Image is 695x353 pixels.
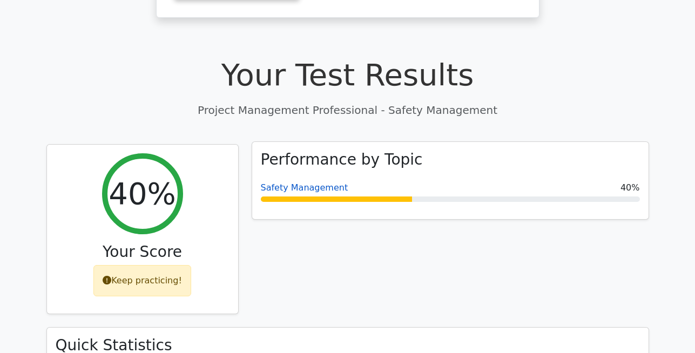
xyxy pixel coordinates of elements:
[93,265,191,296] div: Keep practicing!
[620,181,640,194] span: 40%
[109,175,176,212] h2: 40%
[56,243,230,261] h3: Your Score
[261,182,348,193] a: Safety Management
[46,57,649,93] h1: Your Test Results
[261,151,423,169] h3: Performance by Topic
[46,102,649,118] p: Project Management Professional - Safety Management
